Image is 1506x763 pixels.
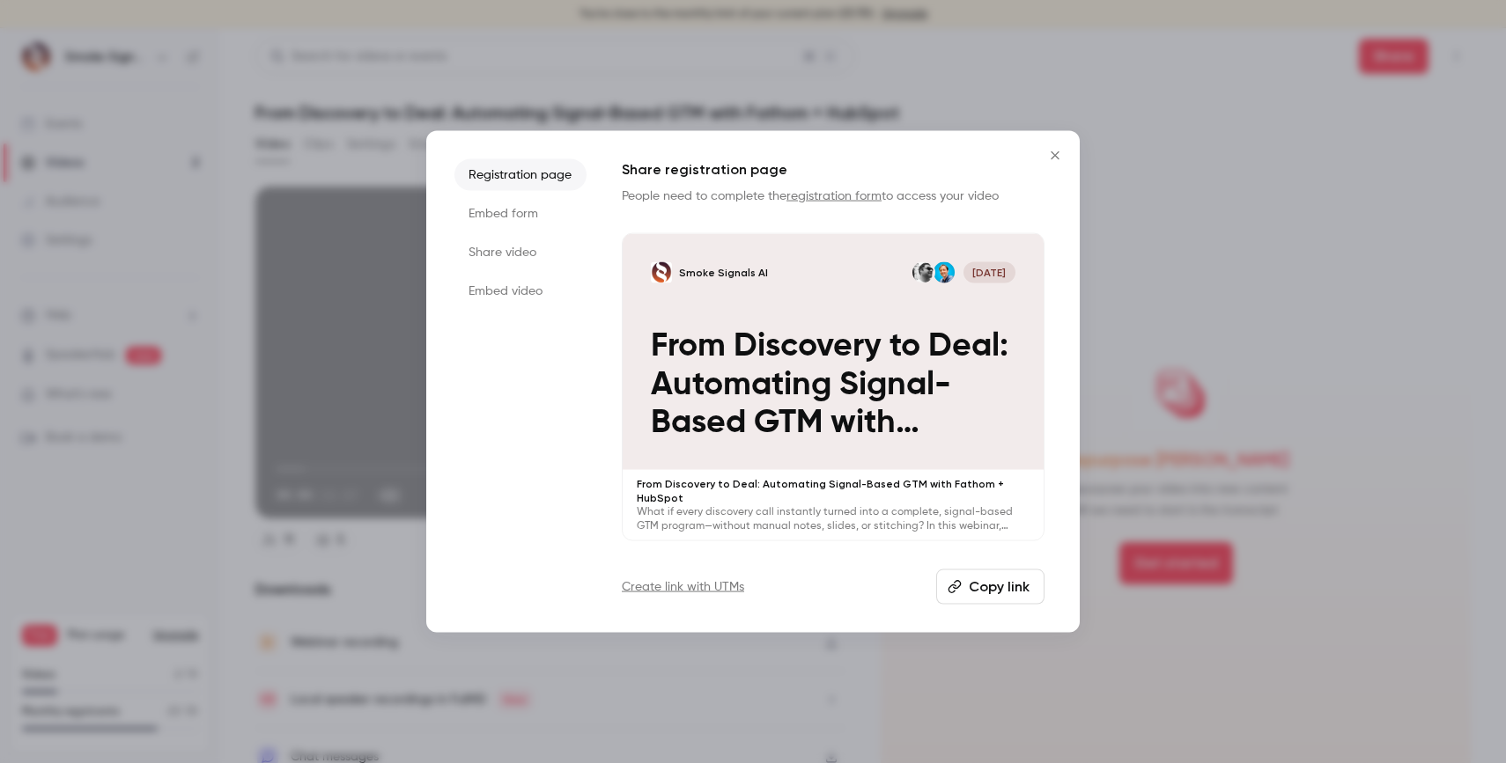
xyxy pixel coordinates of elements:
[651,261,672,282] img: From Discovery to Deal: Automating Signal-Based GTM with Fathom + HubSpot
[637,505,1030,533] p: What if every discovery call instantly turned into a complete, signal-based GTM program—without m...
[622,158,1045,180] h1: Share registration page
[622,578,744,596] a: Create link with UTMs
[963,261,1015,282] span: [DATE]
[934,261,955,282] img: Arlo Hill
[454,275,587,306] li: Embed video
[622,187,1045,204] p: People need to complete the to access your video
[936,569,1045,605] button: Copy link
[637,477,1030,505] p: From Discovery to Deal: Automating Signal-Based GTM with Fathom + HubSpot
[679,265,768,279] p: Smoke Signals AI
[651,327,1015,442] p: From Discovery to Deal: Automating Signal-Based GTM with Fathom + HubSpot
[786,189,882,202] a: registration form
[912,261,934,282] img: Nick Zeckets
[454,158,587,190] li: Registration page
[622,232,1045,541] a: From Discovery to Deal: Automating Signal-Based GTM with Fathom + HubSpotSmoke Signals AIArlo Hil...
[454,197,587,229] li: Embed form
[1037,137,1073,172] button: Close
[454,236,587,268] li: Share video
